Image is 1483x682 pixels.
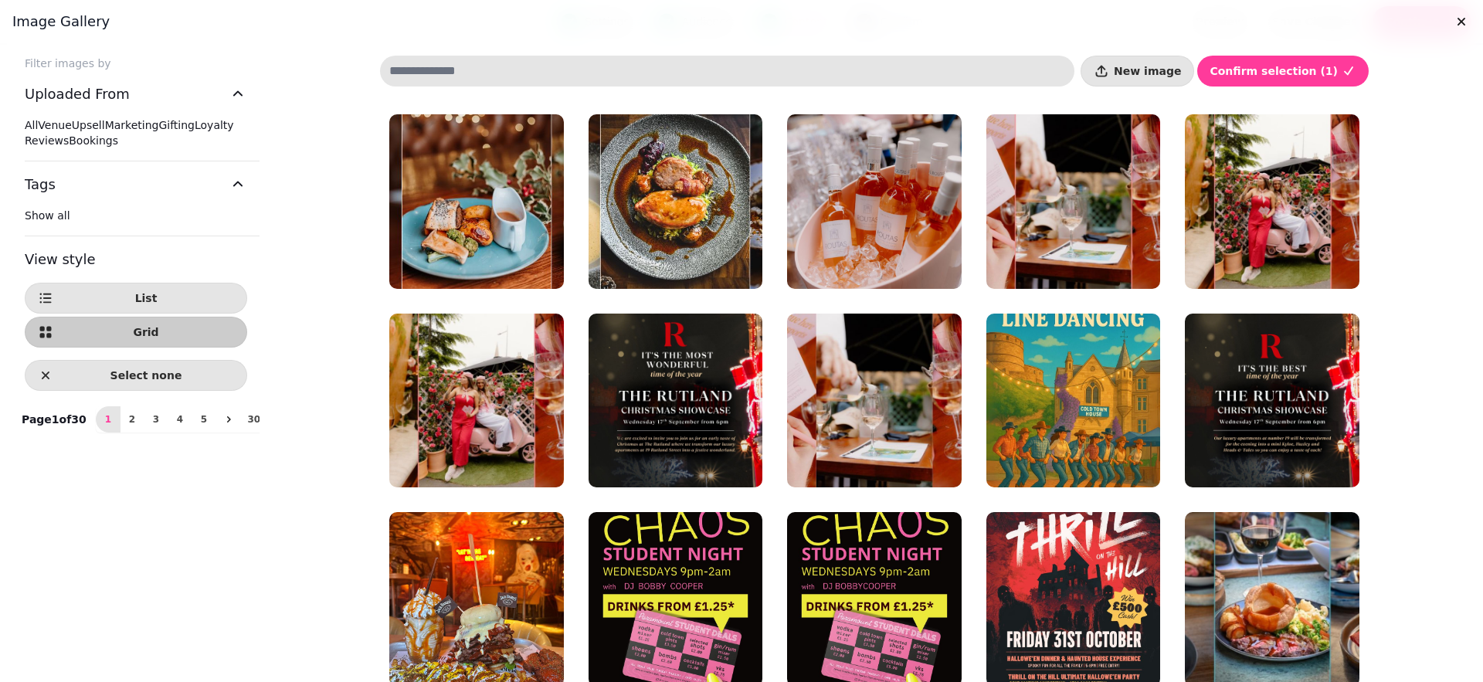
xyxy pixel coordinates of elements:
[174,415,186,424] span: 4
[198,415,210,424] span: 5
[102,415,114,424] span: 1
[96,406,120,433] button: 1
[192,406,216,433] button: 5
[120,406,144,433] button: 2
[25,117,247,161] div: Uploaded From
[787,314,962,488] img: Newsletter 3 image template (8).jpg
[1185,114,1359,289] img: Newsletter 3 image template (9).jpg
[25,134,69,147] span: Reviews
[25,161,247,208] button: Tags
[25,283,247,314] button: List
[589,114,763,289] img: Kyloe Festive (1).jpg
[1081,56,1194,87] button: New image
[15,412,93,427] p: Page 1 of 30
[25,119,38,131] span: All
[168,406,192,433] button: 4
[25,209,70,222] span: Show all
[195,119,234,131] span: Loyalty
[58,293,234,304] span: List
[25,208,247,236] div: Tags
[215,406,242,433] button: next
[25,249,247,270] h3: View style
[248,415,260,424] span: 30
[389,314,564,488] img: Newsletter 3 image template (9).jpg
[242,406,266,433] button: 30
[69,134,118,147] span: Bookings
[1197,56,1369,87] button: Confirm selection (1)
[58,370,234,381] span: Select none
[150,415,162,424] span: 3
[72,119,105,131] span: Upsell
[126,415,138,424] span: 2
[389,114,564,289] img: Black Bull Festive (1).jpg
[12,56,260,71] label: Filter images by
[986,314,1161,488] img: CTH-Line-Dancing--724x1024.jpg
[144,406,168,433] button: 3
[25,317,247,348] button: Grid
[25,360,247,391] button: Select none
[96,406,266,433] nav: Pagination
[986,114,1161,289] img: Newsletter 3 image template (10).jpg
[1114,66,1181,76] span: New image
[105,119,159,131] span: Marketing
[158,119,195,131] span: Gifting
[787,114,962,289] img: 0P4A0181.jpg
[38,119,71,131] span: Venue
[1210,66,1338,76] span: Confirm selection ( 1 )
[589,314,763,488] img: Showcase Invite_page-0001.jpg
[25,71,247,117] button: Uploaded From
[58,327,234,338] span: Grid
[12,12,1471,31] h3: Image gallery
[1185,314,1359,488] img: 1.png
